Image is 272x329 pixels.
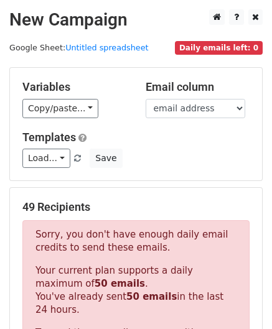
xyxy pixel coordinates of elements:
h2: New Campaign [9,9,263,30]
a: Templates [22,131,76,144]
a: Load... [22,149,70,168]
p: Your current plan supports a daily maximum of . You've already sent in the last 24 hours. [35,264,237,317]
p: Sorry, you don't have enough daily email credits to send these emails. [35,228,237,254]
strong: 50 emails [126,291,177,302]
strong: 50 emails [95,278,145,289]
button: Save [90,149,122,168]
a: Untitled spreadsheet [65,43,148,52]
small: Google Sheet: [9,43,149,52]
h5: Email column [146,80,250,94]
span: Daily emails left: 0 [175,41,263,55]
iframe: Chat Widget [210,269,272,329]
a: Daily emails left: 0 [175,43,263,52]
h5: 49 Recipients [22,200,250,214]
h5: Variables [22,80,127,94]
a: Copy/paste... [22,99,98,118]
